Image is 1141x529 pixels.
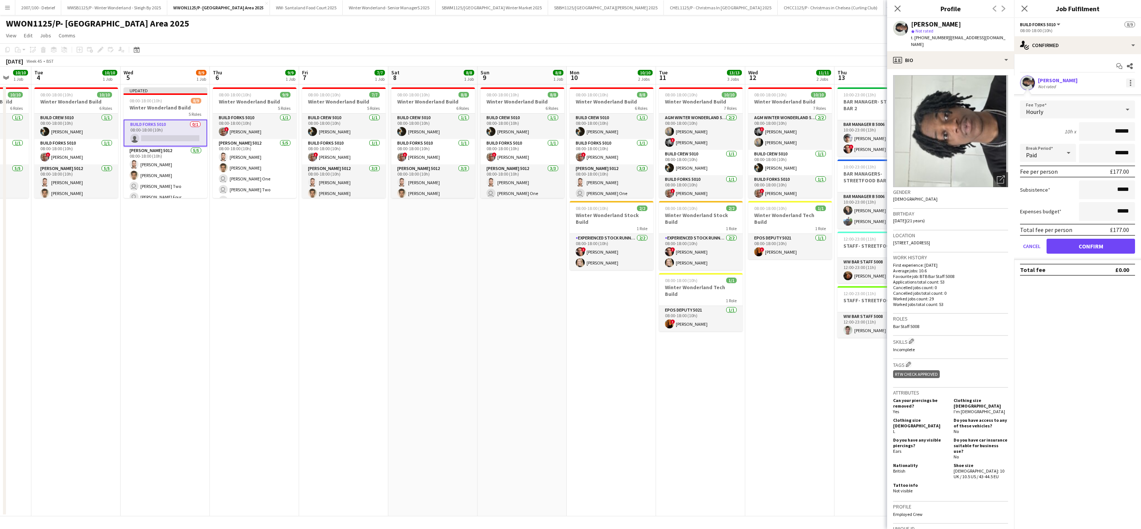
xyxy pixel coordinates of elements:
[748,98,832,105] h3: Winter Wonderland Build
[34,164,118,233] app-card-role: [PERSON_NAME] 50125/508:00-18:00 (10h)[PERSON_NAME][PERSON_NAME]
[748,87,832,198] div: 08:00-18:00 (10h)10/10Winter Wonderland Build7 RolesAGM Winter Wonderland 50392/208:00-18:00 (10h...
[553,76,563,82] div: 1 Job
[21,31,35,40] a: Edit
[391,98,475,105] h3: Winter Wonderland Build
[893,189,1008,195] h3: Gender
[343,0,436,15] button: Winter Wonderland- Senior ManagerS 2025
[893,254,1008,261] h3: Work history
[34,98,118,105] h3: Winter Wonderland Build
[748,201,832,259] app-job-card: 08:00-18:00 (10h)1/1Winter Wonderland Tech Build1 RoleEPOS Deputy 50211/108:00-18:00 (10h)![PERSO...
[59,32,75,39] span: Comms
[893,503,1008,510] h3: Profile
[124,87,207,198] div: Updated08:00-18:00 (10h)8/9Winter Wonderland Build5 RolesBuild Forks 50100/108:00-18:00 (10h) [PE...
[893,448,901,454] span: Ears
[665,205,697,211] span: 08:00-18:00 (10h)
[570,87,653,198] app-job-card: 08:00-18:00 (10h)8/8Winter Wonderland Build6 RolesBuild Crew 50101/108:00-18:00 (10h)[PERSON_NAME...
[671,319,675,324] span: !
[726,226,737,231] span: 1 Role
[837,232,921,283] app-job-card: 12:00-23:00 (11h)1/1STAFF- STREETFOOD BAR 11 RoleWW Bar Staff 50081/112:00-23:00 (11h)[PERSON_NAME]
[1026,108,1043,115] span: Hourly
[314,152,318,157] span: !
[754,205,787,211] span: 08:00-18:00 (10h)
[270,0,343,15] button: WW- Santaland Food Court 2025
[664,0,778,15] button: CHEL1125/P - Christmas In [GEOGRAPHIC_DATA] 2025
[893,409,899,414] span: Yes
[548,0,664,15] button: SBBH1125/[GEOGRAPHIC_DATA][PERSON_NAME] 2025
[130,98,162,103] span: 08:00-18:00 (10h)
[893,389,1008,396] h3: Attributes
[659,212,743,225] h3: Winter Wonderland Stock Build
[837,242,921,249] h3: STAFF- STREETFOOD BAR 1
[1014,36,1141,54] div: Confirmed
[659,175,743,201] app-card-role: Build Forks 50101/108:00-18:00 (10h)![PERSON_NAME]
[726,205,737,211] span: 2/2
[6,18,189,29] h1: WWON1125/P- [GEOGRAPHIC_DATA] Area 2025
[893,279,1008,285] p: Applications total count: 53
[726,278,737,283] span: 1/1
[481,114,564,139] app-card-role: Build Crew 50101/108:00-18:00 (10h)[PERSON_NAME]
[893,240,930,245] span: [STREET_ADDRESS]
[748,69,758,76] span: Wed
[369,92,380,98] span: 7/7
[724,105,737,111] span: 7 Roles
[97,92,112,98] span: 10/10
[843,164,876,170] span: 10:00-23:00 (13h)
[637,226,647,231] span: 1 Role
[124,104,207,111] h3: Winter Wonderland Build
[659,273,743,331] app-job-card: 08:00-18:00 (10h)1/1Winter Wonderland Tech Build1 RoleEPOS Deputy 50211/108:00-18:00 (10h)![PERSO...
[486,92,519,98] span: 08:00-18:00 (10h)
[893,75,1008,187] img: Crew avatar or photo
[659,150,743,175] app-card-role: Build Crew 50101/108:00-18:00 (10h)[PERSON_NAME]
[817,76,831,82] div: 2 Jobs
[390,73,399,82] span: 8
[659,306,743,331] app-card-role: EPOS Deputy 50211/108:00-18:00 (10h)![PERSON_NAME]
[837,87,921,157] div: 10:00-23:00 (13h)2/2BAR MANAGER- STREETFOOD BAR 21 RoleBar Manager B 50062/210:00-23:00 (13h)[PER...
[893,511,1008,517] p: Employed Crew
[481,87,564,198] app-job-card: 08:00-18:00 (10h)8/8Winter Wonderland Build6 RolesBuild Crew 50101/108:00-18:00 (10h)[PERSON_NAME...
[219,92,251,98] span: 08:00-18:00 (10h)
[570,139,653,164] app-card-role: Build Forks 50101/108:00-18:00 (10h)![PERSON_NAME]
[658,73,668,82] span: 11
[570,212,653,225] h3: Winter Wonderland Stock Build
[893,301,1008,307] p: Worked jobs total count: 53
[302,87,386,198] div: 08:00-18:00 (10h)7/7Winter Wonderland Build5 RolesBuild Crew 50101/108:00-18:00 (10h)[PERSON_NAME...
[391,87,475,198] div: 08:00-18:00 (10h)8/8Winter Wonderland Build6 RolesBuild Crew 50101/108:00-18:00 (10h)[PERSON_NAME...
[367,105,380,111] span: 5 Roles
[302,139,386,164] app-card-role: Build Forks 50101/108:00-18:00 (10h)![PERSON_NAME]
[34,69,43,76] span: Tue
[8,92,23,98] span: 10/10
[722,92,737,98] span: 10/10
[659,234,743,270] app-card-role: Experienced Stock Runner 50122/208:00-18:00 (10h)![PERSON_NAME][PERSON_NAME]
[760,189,764,193] span: !
[33,73,43,82] span: 4
[893,397,948,409] h5: Can your piercings be removed?
[893,361,1008,368] h3: Tags
[659,201,743,270] app-job-card: 08:00-18:00 (10h)2/2Winter Wonderland Stock Build1 RoleExperienced Stock Runner 50122/208:00-18:0...
[1064,128,1076,135] div: 10h x
[893,285,1008,290] p: Cancelled jobs count: 0
[893,324,919,329] span: Bar Staff 5008
[837,69,847,76] span: Thu
[375,76,385,82] div: 1 Job
[1020,266,1045,273] div: Total fee
[570,164,653,211] app-card-role: [PERSON_NAME] 50123/308:00-18:00 (10h)[PERSON_NAME] [PERSON_NAME] One
[760,127,764,132] span: !
[837,98,921,112] h3: BAR MANAGER- STREETFOOD BAR 2
[748,234,832,259] app-card-role: EPOS Deputy 50211/108:00-18:00 (10h)![PERSON_NAME]
[893,370,940,378] div: RTW check approved
[748,150,832,175] app-card-role: Build Crew 50101/108:00-18:00 (10h)[PERSON_NAME]
[659,114,743,150] app-card-role: AGM Winter Wonderland 50392/208:00-18:00 (10h)[PERSON_NAME]![PERSON_NAME]
[213,87,296,198] div: 08:00-18:00 (10h)9/9Winter Wonderland Build5 RolesBuild Forks 50101/108:00-18:00 (10h)![PERSON_NA...
[302,164,386,211] app-card-role: [PERSON_NAME] 50123/308:00-18:00 (10h)[PERSON_NAME][PERSON_NAME]
[665,92,697,98] span: 08:00-18:00 (10h)
[464,70,474,75] span: 8/8
[837,258,921,283] app-card-role: WW Bar Staff 50081/112:00-23:00 (11h)[PERSON_NAME]
[843,92,876,98] span: 10:00-23:00 (13h)
[102,70,117,75] span: 10/10
[46,152,50,157] span: !
[302,98,386,105] h3: Winter Wonderland Build
[124,87,207,93] div: Updated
